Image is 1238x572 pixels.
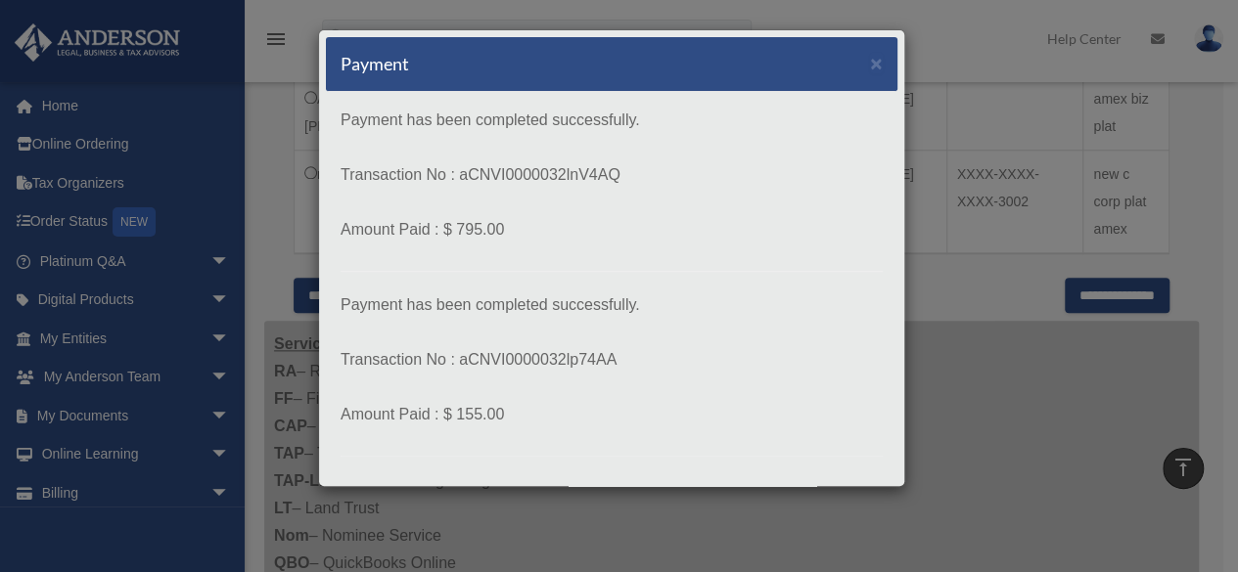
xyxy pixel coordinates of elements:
h5: Payment [341,52,409,76]
p: Payment has been completed successfully. [341,107,883,134]
p: Payment has been completed successfully. [341,291,883,319]
p: Transaction No : aCNVI0000032lnV4AQ [341,161,883,189]
button: Close [870,53,883,73]
p: Amount Paid : $ 795.00 [341,216,883,243]
p: Amount Paid : $ 155.00 [341,401,883,428]
p: Transaction No : aCNVI0000032lp74AA [341,346,883,374]
span: × [870,52,883,74]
